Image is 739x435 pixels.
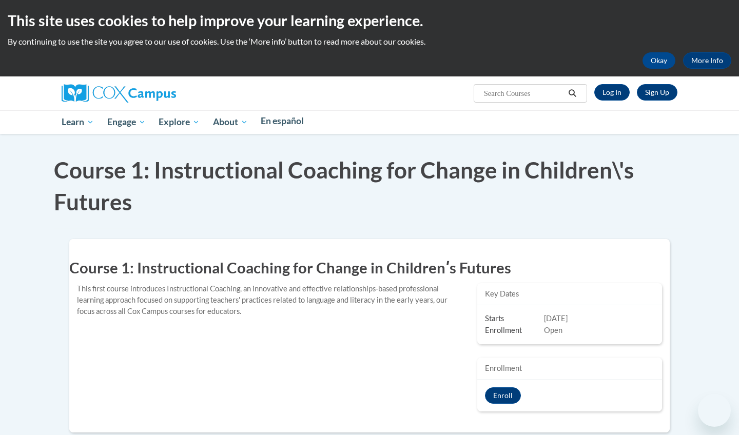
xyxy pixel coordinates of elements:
[69,257,670,278] h1: Course 1: Instructional Coaching for Change in Childrenʹs Futures
[643,52,675,69] button: Okay
[62,88,176,97] a: Cox Campus
[485,325,544,337] span: Enrollment
[46,110,693,134] div: Main menu
[8,10,731,31] h2: This site uses cookies to help improve your learning experience.
[101,110,152,134] a: Engage
[565,87,580,100] button: Search
[698,394,731,427] iframe: Button to launch messaging window
[8,36,731,47] p: By continuing to use the site you agree to our use of cookies. Use the ‘More info’ button to read...
[54,156,634,215] span: Course 1: Instructional Coaching for Change in Children\'s Futures
[544,314,568,323] span: [DATE]
[206,110,255,134] a: About
[213,116,248,128] span: About
[62,84,176,103] img: Cox Campus
[568,90,577,97] i: 
[152,110,206,134] a: Explore
[485,313,544,325] span: Starts
[107,116,146,128] span: Engage
[485,387,521,404] button: Course 1: Instructional Coaching for Change in Childrenʹs Futures
[594,84,630,101] a: Log In
[483,87,565,100] input: Search Courses
[69,283,470,317] div: This first course introduces Instructional Coaching, an innovative and effective relationships-ba...
[477,358,662,380] div: Enrollment
[544,326,562,334] span: Open
[55,110,101,134] a: Learn
[261,115,304,126] span: En español
[62,116,94,128] span: Learn
[477,283,662,305] div: Key Dates
[637,84,677,101] a: Register
[255,110,311,132] a: En español
[683,52,731,69] a: More Info
[159,116,200,128] span: Explore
